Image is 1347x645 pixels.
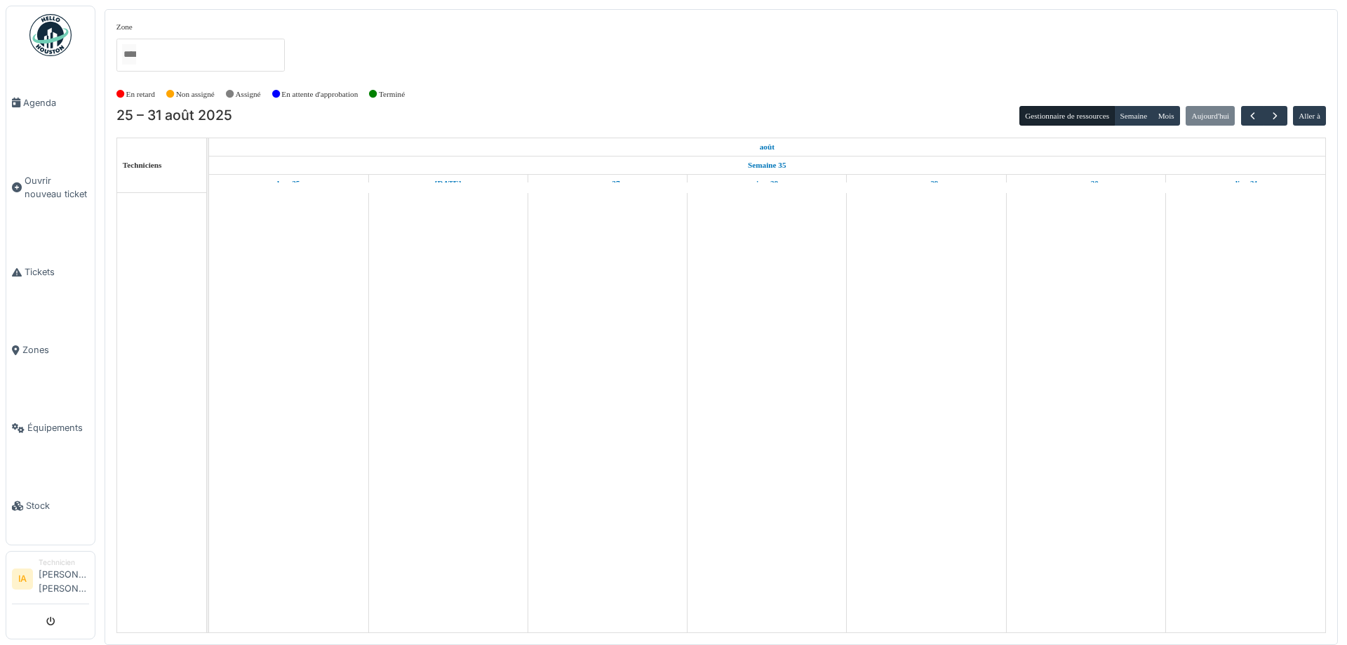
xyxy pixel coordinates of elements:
button: Gestionnaire de ressources [1019,106,1115,126]
a: 25 août 2025 [274,175,303,192]
label: Zone [116,21,133,33]
div: Technicien [39,557,89,568]
a: Agenda [6,64,95,142]
button: Aujourd'hui [1186,106,1235,126]
a: 29 août 2025 [911,175,942,192]
a: Stock [6,467,95,545]
li: IA [12,568,33,590]
button: Aller à [1293,106,1326,126]
button: Semaine [1114,106,1153,126]
span: Ouvrir nouveau ticket [25,174,89,201]
a: 31 août 2025 [1230,175,1261,192]
a: Zones [6,311,95,389]
a: 25 août 2025 [756,138,778,156]
span: Techniciens [123,161,162,169]
label: En attente d'approbation [281,88,358,100]
span: Agenda [23,96,89,109]
span: Zones [22,343,89,357]
img: Badge_color-CXgf-gQk.svg [29,14,72,56]
a: IA Technicien[PERSON_NAME] [PERSON_NAME] [12,557,89,604]
label: Assigné [236,88,261,100]
h2: 25 – 31 août 2025 [116,107,232,124]
a: Tickets [6,233,95,311]
input: Tous [122,44,136,65]
a: Semaine 35 [744,157,789,174]
label: Non assigné [176,88,215,100]
button: Mois [1152,106,1180,126]
button: Précédent [1241,106,1264,126]
label: Terminé [379,88,405,100]
li: [PERSON_NAME] [PERSON_NAME] [39,557,89,601]
span: Stock [26,499,89,512]
a: Équipements [6,389,95,467]
a: 30 août 2025 [1070,175,1102,192]
a: Ouvrir nouveau ticket [6,142,95,233]
a: 26 août 2025 [431,175,465,192]
a: 28 août 2025 [752,175,782,192]
span: Tickets [25,265,89,279]
label: En retard [126,88,155,100]
a: 27 août 2025 [591,175,623,192]
button: Suivant [1264,106,1287,126]
span: Équipements [27,421,89,434]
